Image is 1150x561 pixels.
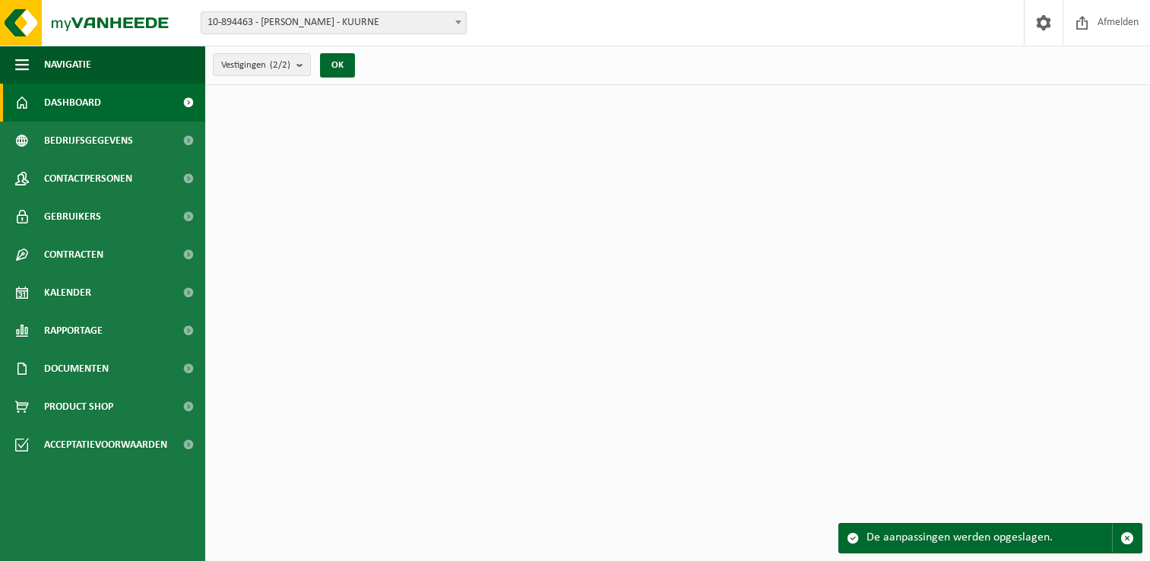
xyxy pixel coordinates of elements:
span: Kalender [44,274,91,312]
span: 10-894463 - SOPHIE DEMEULEMEESTER - KUURNE [201,12,466,33]
button: Vestigingen(2/2) [213,53,311,76]
span: Acceptatievoorwaarden [44,426,167,464]
div: De aanpassingen werden opgeslagen. [866,524,1112,553]
span: Navigatie [44,46,91,84]
span: Product Shop [44,388,113,426]
span: Vestigingen [221,54,290,77]
span: Rapportage [44,312,103,350]
span: Documenten [44,350,109,388]
button: OK [320,53,355,78]
count: (2/2) [270,60,290,70]
span: Bedrijfsgegevens [44,122,133,160]
span: Gebruikers [44,198,101,236]
span: Contactpersonen [44,160,132,198]
span: 10-894463 - SOPHIE DEMEULEMEESTER - KUURNE [201,11,467,34]
span: Dashboard [44,84,101,122]
span: Contracten [44,236,103,274]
